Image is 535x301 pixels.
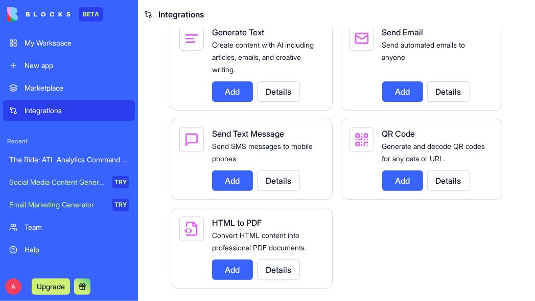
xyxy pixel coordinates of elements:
button: Details [427,81,470,102]
a: BETA [7,7,103,21]
span: Convert HTML content into professional PDF documents. [212,231,306,252]
button: Details [257,170,300,191]
button: Details [257,81,300,102]
div: Help [25,245,129,255]
span: Integrations [158,8,204,20]
span: Send SMS messages to mobile phones [212,142,313,163]
button: Add [212,170,253,191]
span: A [5,278,21,295]
span: Send automated emails to anyone [382,40,466,61]
button: Upgrade [32,278,70,295]
span: Generate and decode QR codes for any data or URL. [382,142,485,163]
span: HTML to PDF [212,218,262,228]
a: Upgrade [32,281,70,291]
button: Add [382,170,423,191]
a: My Workspace [3,33,135,53]
span: Recent [3,137,135,145]
span: Send Email [382,27,424,37]
div: Get Started [25,267,129,277]
img: logo [7,7,71,21]
span: Create content with AI including articles, emails, and creative writing. [212,40,314,74]
button: Add [382,81,423,102]
div: The Ride: ATL Analytics Command Center [9,155,129,165]
div: TRY [112,199,129,211]
span: Generate Text [212,27,264,37]
div: New app [25,60,129,71]
a: Marketplace [3,78,135,98]
div: My Workspace [25,38,129,48]
div: Social Media Content Generator [9,177,105,187]
div: Marketplace [25,83,129,93]
div: Integrations [25,105,129,116]
a: Get Started [3,262,135,283]
button: Add [212,260,253,280]
a: The Ride: ATL Analytics Command Center [3,149,135,170]
div: TRY [112,176,129,188]
a: New app [3,55,135,76]
button: Details [257,260,300,280]
div: Email Marketing Generator [9,200,105,210]
a: Social Media Content GeneratorTRY [3,172,135,192]
div: BETA [79,7,103,21]
span: Send Text Message [212,128,284,139]
a: Help [3,240,135,260]
a: Email Marketing GeneratorTRY [3,195,135,215]
a: Integrations [3,100,135,121]
div: Team [25,222,129,232]
a: Team [3,217,135,238]
span: QR Code [382,128,415,139]
button: Add [212,81,253,102]
button: Details [427,170,470,191]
